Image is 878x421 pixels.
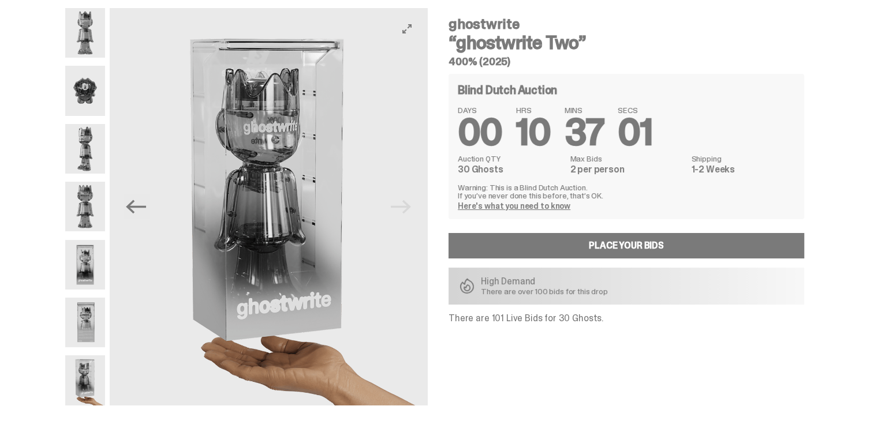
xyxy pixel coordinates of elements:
[565,108,604,156] span: 37
[65,8,105,58] img: ghostwrite_Two_1.png
[458,84,557,96] h4: Blind Dutch Auction
[124,194,149,219] button: Previous
[458,155,563,163] dt: Auction QTY
[692,165,795,174] dd: 1-2 Weeks
[692,155,795,163] dt: Shipping
[570,155,684,163] dt: Max Bids
[449,33,804,52] h3: “ghostwrite Two”
[516,106,551,114] span: HRS
[516,108,551,156] span: 10
[449,314,804,323] p: There are 101 Live Bids for 30 Ghosts.
[481,287,608,295] p: There are over 100 bids for this drop
[65,240,105,290] img: ghostwrite_Two_14.png
[458,201,570,211] a: Here's what you need to know
[449,57,804,67] h5: 400% (2025)
[481,277,608,286] p: High Demand
[618,108,652,156] span: 01
[65,182,105,231] img: ghostwrite_Two_8.png
[570,165,684,174] dd: 2 per person
[458,108,502,156] span: 00
[65,298,105,347] img: ghostwrite_Two_17.png
[618,106,652,114] span: SECS
[458,165,563,174] dd: 30 Ghosts
[565,106,604,114] span: MINS
[449,233,804,258] a: Place your Bids
[449,17,804,31] h4: ghostwrite
[65,355,105,405] img: ghostwrite_Two_Last.png
[458,183,795,200] p: Warning: This is a Blind Dutch Auction. If you’ve never done this before, that’s OK.
[65,124,105,174] img: ghostwrite_Two_2.png
[110,8,428,405] img: ghostwrite_Two_Last.png
[458,106,502,114] span: DAYS
[65,66,105,115] img: ghostwrite_Two_13.png
[400,22,414,36] button: View full-screen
